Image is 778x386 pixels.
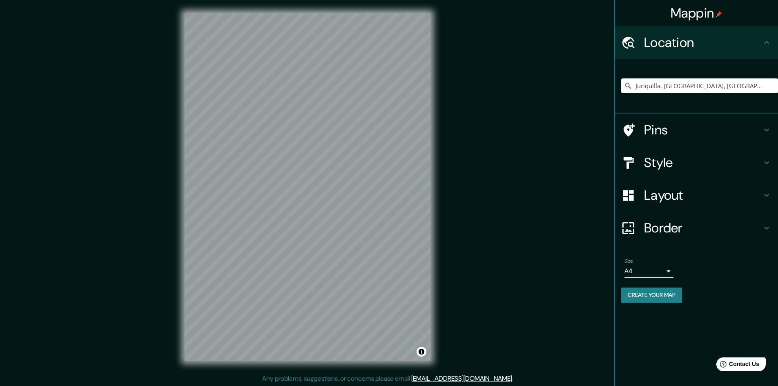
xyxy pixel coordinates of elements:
iframe: Help widget launcher [705,354,769,377]
div: Style [615,146,778,179]
button: Toggle attribution [417,347,426,357]
h4: Location [644,34,762,51]
div: Layout [615,179,778,212]
div: . [515,374,516,384]
div: Pins [615,114,778,146]
h4: Style [644,154,762,171]
a: [EMAIL_ADDRESS][DOMAIN_NAME] [411,374,512,383]
div: Border [615,212,778,244]
input: Pick your city or area [621,78,778,93]
h4: Mappin [671,5,722,21]
h4: Layout [644,187,762,203]
h4: Pins [644,122,762,138]
img: pin-icon.png [716,11,722,18]
canvas: Map [185,13,430,361]
div: Location [615,26,778,59]
div: A4 [624,265,673,278]
h4: Border [644,220,762,236]
p: Any problems, suggestions, or concerns please email . [262,374,513,384]
button: Create your map [621,288,682,303]
label: Size [624,258,633,265]
div: . [513,374,515,384]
